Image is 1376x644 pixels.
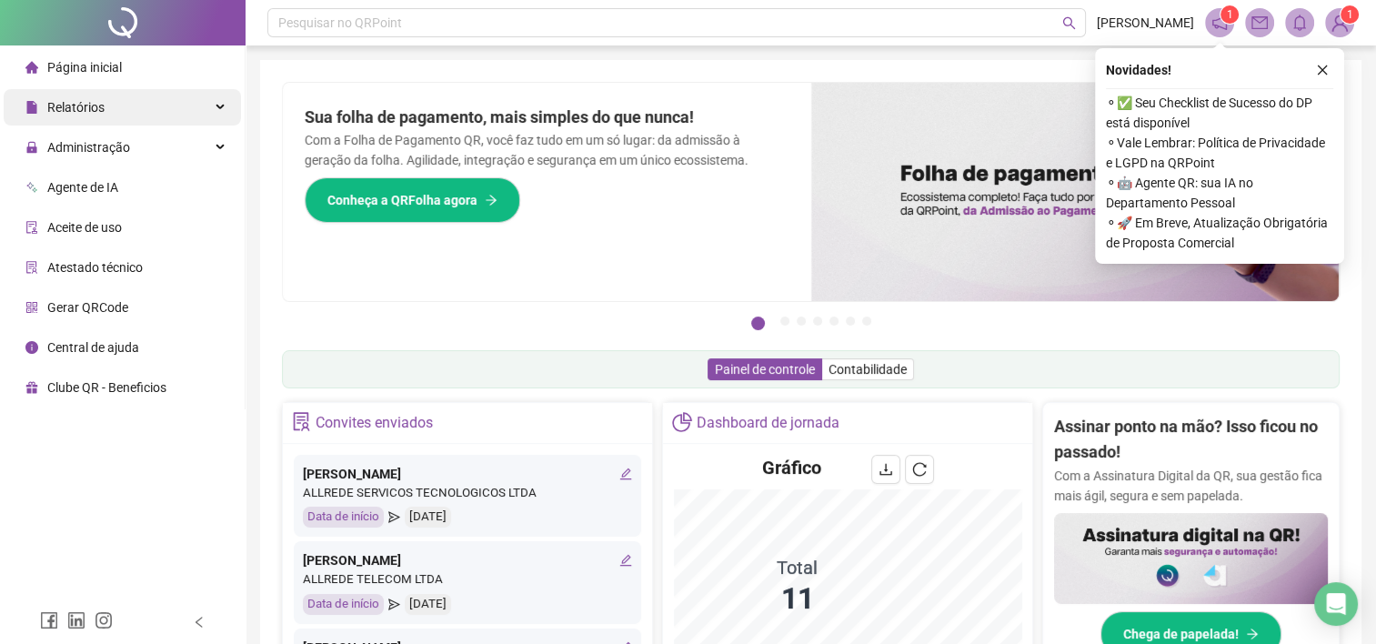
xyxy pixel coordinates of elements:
div: ALLREDE TELECOM LTDA [303,570,632,589]
p: Com a Folha de Pagamento QR, você faz tudo em um só lugar: da admissão à geração da folha. Agilid... [305,130,789,170]
span: notification [1211,15,1228,31]
span: ⚬ ✅ Seu Checklist de Sucesso do DP está disponível [1106,93,1333,133]
span: Clube QR - Beneficios [47,380,166,395]
img: banner%2F8d14a306-6205-4263-8e5b-06e9a85ad873.png [811,83,1340,301]
span: Relatórios [47,100,105,115]
span: mail [1251,15,1268,31]
span: 1 [1347,8,1353,21]
div: Data de início [303,594,384,615]
button: 1 [751,317,765,330]
div: [PERSON_NAME] [303,550,632,570]
span: Agente de IA [47,180,118,195]
span: facebook [40,611,58,629]
span: qrcode [25,301,38,314]
span: Gerar QRCode [47,300,128,315]
span: Chega de papelada! [1123,624,1239,644]
span: solution [25,261,38,274]
span: gift [25,381,38,394]
span: ⚬ 🚀 Em Breve, Atualização Obrigatória de Proposta Comercial [1106,213,1333,253]
button: 5 [829,317,839,326]
span: send [388,594,400,615]
span: ⚬ 🤖 Agente QR: sua IA no Departamento Pessoal [1106,173,1333,213]
span: Conheça a QRFolha agora [327,190,477,210]
img: 87554 [1326,9,1353,36]
div: ALLREDE SERVICOS TECNOLOGICOS LTDA [303,484,632,503]
span: Central de ajuda [47,340,139,355]
p: Com a Assinatura Digital da QR, sua gestão fica mais ágil, segura e sem papelada. [1054,466,1328,506]
span: info-circle [25,341,38,354]
span: [PERSON_NAME] [1097,13,1194,33]
span: solution [292,412,311,431]
img: banner%2F02c71560-61a6-44d4-94b9-c8ab97240462.png [1054,513,1328,604]
button: 4 [813,317,822,326]
span: Página inicial [47,60,122,75]
span: send [388,507,400,528]
div: Data de início [303,507,384,528]
div: [PERSON_NAME] [303,464,632,484]
span: edit [619,554,632,567]
span: arrow-right [1246,628,1259,640]
span: 1 [1227,8,1233,21]
span: Administração [47,140,130,155]
span: close [1316,64,1329,76]
span: linkedin [67,611,85,629]
span: home [25,61,38,74]
span: Novidades ! [1106,60,1171,80]
span: Contabilidade [829,362,907,377]
span: edit [619,468,632,480]
span: ⚬ Vale Lembrar: Política de Privacidade e LGPD na QRPoint [1106,133,1333,173]
span: download [879,462,893,477]
span: bell [1291,15,1308,31]
button: Conheça a QRFolha agora [305,177,520,223]
h2: Sua folha de pagamento, mais simples do que nunca! [305,105,789,130]
span: Aceite de uso [47,220,122,235]
span: Painel de controle [715,362,815,377]
span: search [1062,16,1076,30]
button: 6 [846,317,855,326]
span: arrow-right [485,194,497,206]
span: file [25,101,38,114]
div: Open Intercom Messenger [1314,582,1358,626]
div: [DATE] [405,594,451,615]
button: 3 [797,317,806,326]
span: instagram [95,611,113,629]
button: 7 [862,317,871,326]
sup: 1 [1220,5,1239,24]
span: Atestado técnico [47,260,143,275]
span: left [193,616,206,629]
span: lock [25,141,38,154]
span: pie-chart [672,412,691,431]
span: audit [25,221,38,234]
span: reload [912,462,927,477]
div: Dashboard de jornada [697,408,839,438]
button: 2 [780,317,789,326]
h4: Gráfico [762,455,821,480]
div: Convites enviados [316,408,433,438]
h2: Assinar ponto na mão? Isso ficou no passado! [1054,414,1328,466]
div: [DATE] [405,507,451,528]
sup: Atualize o seu contato no menu Meus Dados [1341,5,1359,24]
